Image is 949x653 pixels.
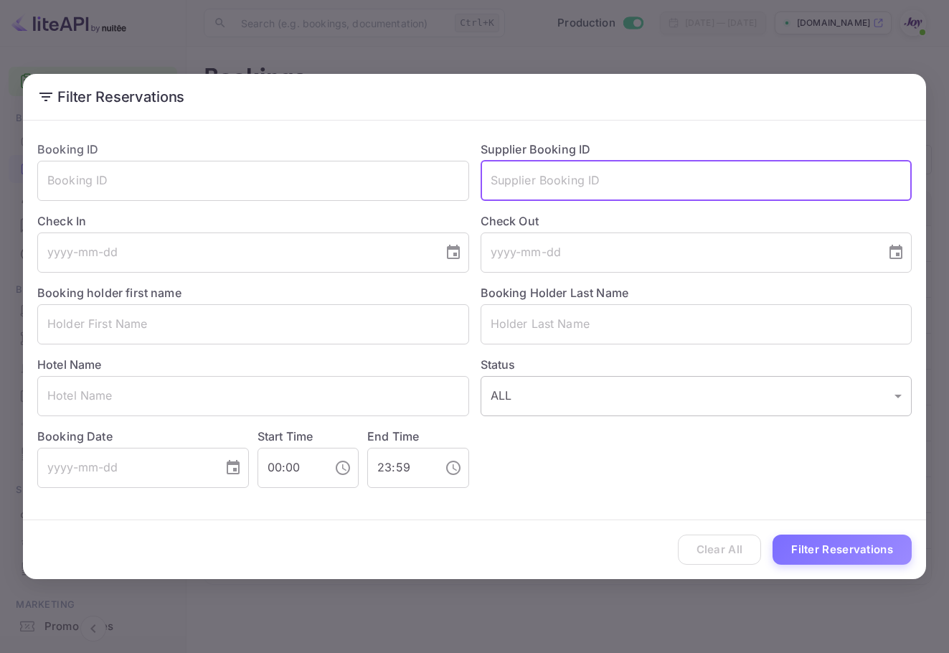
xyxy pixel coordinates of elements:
button: Choose time, selected time is 12:00 AM [329,454,357,482]
label: Start Time [258,429,313,443]
label: Booking Holder Last Name [481,286,629,300]
input: Booking ID [37,161,469,201]
label: Hotel Name [37,357,102,372]
button: Choose date [219,454,247,482]
label: Check In [37,212,469,230]
label: Status [481,356,912,373]
input: hh:mm [258,448,323,488]
label: Booking ID [37,142,99,156]
input: yyyy-mm-dd [37,232,433,273]
input: yyyy-mm-dd [37,448,213,488]
input: Holder Last Name [481,304,912,344]
input: Hotel Name [37,376,469,416]
label: End Time [367,429,419,443]
h2: Filter Reservations [23,74,926,120]
input: hh:mm [367,448,433,488]
button: Choose date [439,238,468,267]
button: Choose date [882,238,910,267]
button: Choose time, selected time is 11:59 PM [439,454,468,482]
div: ALL [481,376,912,416]
label: Booking Date [37,428,249,445]
input: Supplier Booking ID [481,161,912,201]
button: Filter Reservations [773,535,912,565]
input: yyyy-mm-dd [481,232,877,273]
label: Supplier Booking ID [481,142,591,156]
label: Booking holder first name [37,286,181,300]
input: Holder First Name [37,304,469,344]
label: Check Out [481,212,912,230]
